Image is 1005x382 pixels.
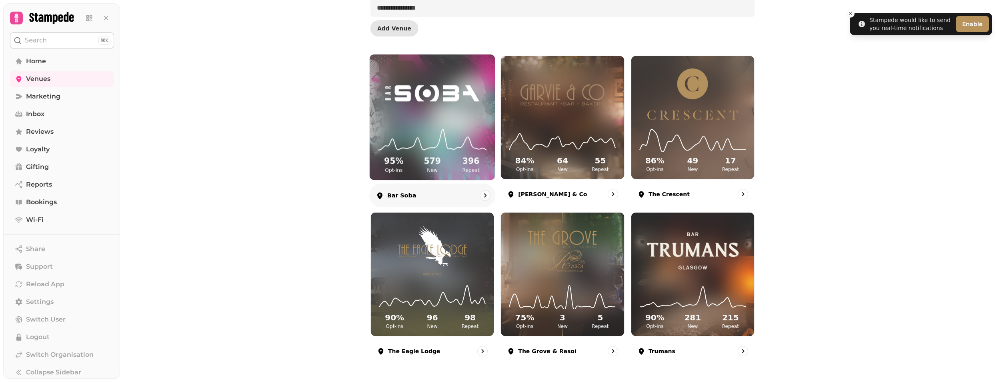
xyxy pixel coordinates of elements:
a: Switch Organisation [10,347,114,363]
a: Loyalty [10,141,114,157]
span: Gifting [26,162,49,172]
a: Home [10,53,114,69]
a: Marketing [10,88,114,105]
p: New [415,323,449,330]
button: Support [10,259,114,275]
span: Settings [26,297,54,307]
span: Loyalty [26,145,50,154]
p: [PERSON_NAME] & Co [518,190,587,198]
button: Collapse Sidebar [10,364,114,380]
span: Reports [26,180,52,189]
a: Reviews [10,124,114,140]
button: Switch User [10,312,114,328]
button: Enable [956,16,989,32]
a: TrumansTrumans90%Opt-ins281New215RepeatTrumans [631,212,755,362]
h2: 90 % [638,312,672,323]
span: Logout [26,332,50,342]
span: Support [26,262,53,271]
div: Stampede would like to send you real-time notifications [869,16,953,32]
h2: 17 [713,155,748,166]
span: Bookings [26,197,57,207]
p: Opt-ins [638,323,672,330]
p: The Crescent [649,190,690,198]
span: Collapse Sidebar [26,368,81,377]
a: Reports [10,177,114,193]
p: New [415,167,450,173]
img: The Eagle Lodge [386,225,478,277]
button: Reload App [10,276,114,292]
button: Search⌘K [10,32,114,48]
p: New [675,323,710,330]
a: The Grove & RasoiThe Grove & Rasoi75%Opt-ins3New5RepeatThe Grove & Rasoi [500,212,624,362]
p: New [675,166,710,173]
svg: go to [609,347,617,355]
p: Repeat [453,323,487,330]
svg: go to [609,190,617,198]
p: New [545,166,580,173]
h2: 98 [453,312,487,323]
h2: 75 % [507,312,542,323]
p: Opt-ins [377,323,412,330]
h2: 215 [713,312,748,323]
p: Bar Soba [387,191,416,199]
span: Switch Organisation [26,350,94,360]
h2: 396 [453,156,488,167]
svg: go to [478,347,486,355]
a: Bookings [10,194,114,210]
img: The Crescent [647,68,739,120]
img: Garvie & Co [517,68,609,120]
h2: 281 [675,312,710,323]
h2: 90 % [377,312,412,323]
span: Wi-Fi [26,215,44,225]
p: The Grove & Rasoi [518,347,576,355]
a: The Eagle LodgeThe Eagle Lodge90%Opt-ins96New98RepeatThe Eagle Lodge [370,212,494,362]
svg: go to [739,190,747,198]
h2: 3 [545,312,580,323]
a: Wi-Fi [10,212,114,228]
h2: 579 [415,156,450,167]
img: Trumans [647,225,739,277]
p: Repeat [713,323,748,330]
p: New [545,323,580,330]
span: Share [26,244,45,254]
h2: 86 % [638,155,672,166]
h2: 84 % [507,155,542,166]
p: Opt-ins [638,166,672,173]
span: Inbox [26,109,44,119]
p: Opt-ins [507,166,542,173]
button: Add Venue [370,20,418,36]
h2: 5 [583,312,617,323]
a: Garvie & CoGarvie & Co84%Opt-ins64New55Repeat[PERSON_NAME] & Co [500,56,624,206]
span: Marketing [26,92,60,101]
p: Repeat [583,166,617,173]
h2: 55 [583,155,617,166]
p: Repeat [453,167,488,173]
p: Repeat [713,166,748,173]
a: The CrescentThe Crescent86%Opt-ins49New17RepeatThe Crescent [631,56,755,206]
span: Reload App [26,279,64,289]
span: Switch User [26,315,66,324]
div: ⌘K [98,36,110,45]
span: Reviews [26,127,54,137]
button: Logout [10,329,114,345]
img: The Grove & Rasoi [517,225,609,277]
p: Opt-ins [376,167,411,173]
p: The Eagle Lodge [388,347,440,355]
a: Bar SobaBar Soba95%Opt-ins579New396RepeatBar Soba [369,54,496,207]
h2: 95 % [376,156,411,167]
button: Close toast [847,10,855,18]
span: Add Venue [377,26,411,31]
svg: go to [739,347,747,355]
a: Settings [10,294,114,310]
span: Venues [26,74,50,84]
img: Bar Soba [385,67,479,120]
p: Trumans [649,347,675,355]
button: Share [10,241,114,257]
p: Repeat [583,323,617,330]
a: Venues [10,71,114,87]
h2: 96 [415,312,449,323]
a: Inbox [10,106,114,122]
p: Opt-ins [507,323,542,330]
a: Gifting [10,159,114,175]
h2: 49 [675,155,710,166]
